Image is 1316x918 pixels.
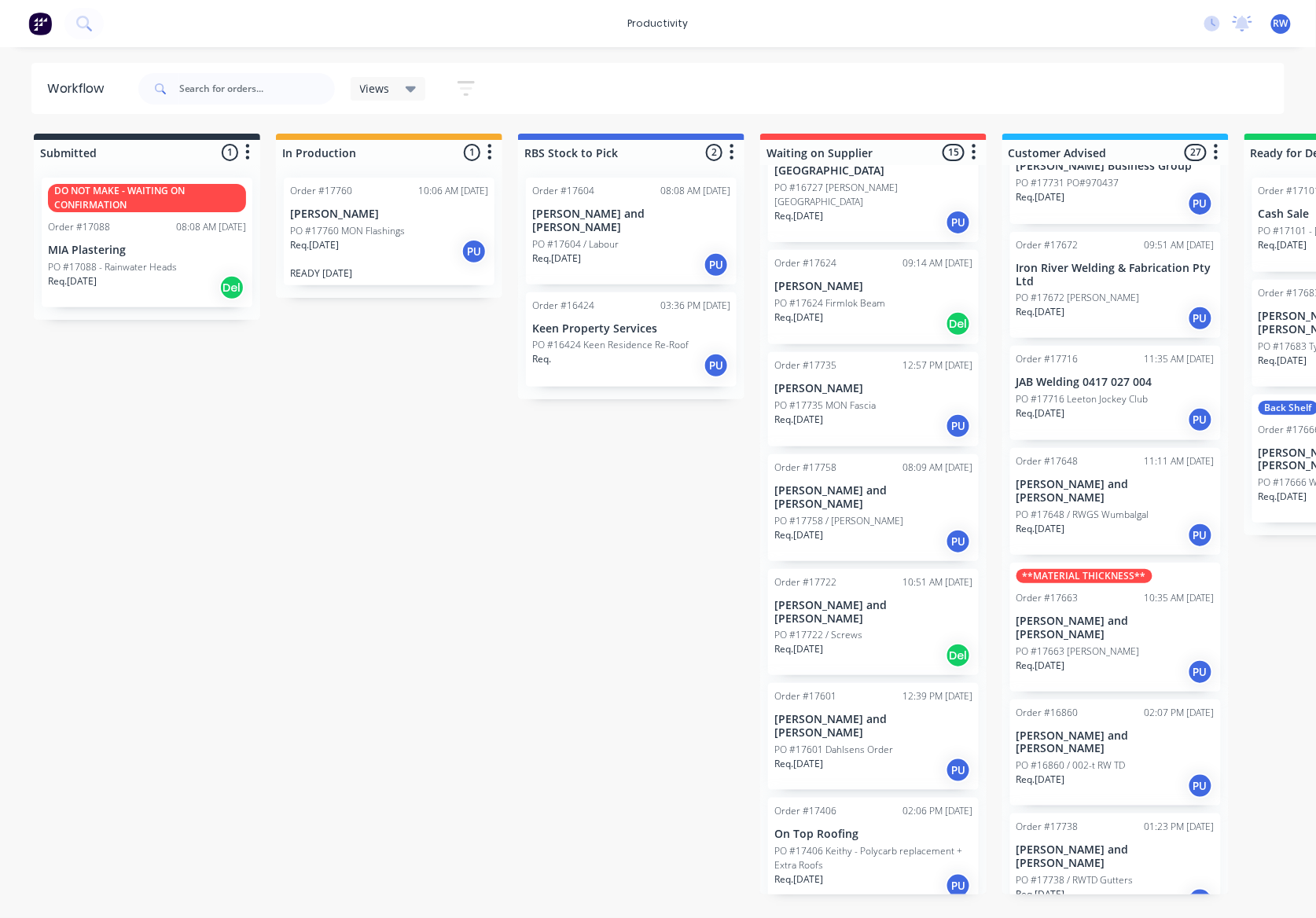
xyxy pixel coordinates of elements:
div: Order #1771611:35 AM [DATE]JAB Welding 0417 027 004PO #17716 Leeton Jockey ClubReq.[DATE]PU [1010,346,1221,440]
p: On Top Roofing [774,828,972,841]
p: PO #17716 Leeton Jockey Club [1016,392,1149,406]
div: Order #17672 [1016,238,1079,252]
div: PU [461,239,487,264]
img: Factory [28,12,52,35]
div: Order #17648 [1016,454,1079,468]
div: Order #17624 [774,256,836,270]
p: PO #17722 / Screws [774,628,862,642]
p: PO #17758 / [PERSON_NAME] [774,514,903,528]
p: Req. [DATE] [774,872,823,887]
p: Req. [532,352,551,366]
div: 02:06 PM [DATE] [902,804,972,818]
p: [PERSON_NAME] and [PERSON_NAME] [1016,478,1215,505]
p: Keen Property Services [532,322,730,336]
div: Del [946,311,971,336]
div: Order #17716 [1016,352,1079,366]
div: 10:51 AM [DATE] [902,575,972,589]
div: PU [946,210,971,235]
div: Order #17722 [774,575,836,589]
p: [PERSON_NAME] and [PERSON_NAME] [774,713,972,740]
p: PO #16727 [PERSON_NAME][GEOGRAPHIC_DATA] [774,181,972,209]
p: Req. [DATE] [774,642,823,656]
p: Iron River Welding & Fabrication Pty Ltd [1016,262,1215,288]
p: Req. [DATE] [48,274,97,288]
div: PU [1188,306,1213,331]
p: PO #17738 / RWTD Gutters [1016,873,1134,887]
p: PO #17672 [PERSON_NAME] [1016,291,1140,305]
div: PU [1188,407,1213,432]
p: Req. [DATE] [1016,659,1065,673]
p: Req. [DATE] [774,310,823,325]
div: 09:14 AM [DATE] [902,256,972,270]
div: 12:39 PM [DATE] [902,689,972,703]
p: PO #16860 / 002-t RW TD [1016,758,1126,773]
p: Req. [DATE] [774,757,823,771]
div: 08:08 AM [DATE] [176,220,246,234]
div: Order #17735 [774,358,836,373]
div: PU [946,413,971,439]
p: PO #17731 PO#970437 [1016,176,1119,190]
div: DO NOT MAKE - WAITING ON CONFIRMATIONOrder #1708808:08 AM [DATE]MIA PlasteringPO #17088 - Rainwat... [42,178,252,307]
p: Req. [DATE] [290,238,339,252]
div: Order #17406 [774,804,836,818]
div: Order #17088 [48,220,110,234]
p: [PERSON_NAME] and [PERSON_NAME] [1016,615,1215,641]
div: Order #17760 [290,184,352,198]
p: Req. [DATE] [1016,773,1065,787]
p: [PERSON_NAME] [290,207,488,221]
div: Order #1764811:11 AM [DATE][PERSON_NAME] and [PERSON_NAME]PO #17648 / RWGS WumbalgalReq.[DATE]PU [1010,448,1221,555]
div: **MATERIAL THICKNESS** [1016,569,1152,583]
div: PU [1188,888,1213,913]
div: 08:08 AM [DATE] [660,184,730,198]
div: Order #16424 [532,299,594,313]
div: 11:35 AM [DATE] [1145,352,1215,366]
p: Req. [DATE] [532,252,581,266]
p: [PERSON_NAME] [774,280,972,293]
div: 03:36 PM [DATE] [660,299,730,313]
div: Order #1760112:39 PM [DATE][PERSON_NAME] and [PERSON_NAME]PO #17601 Dahlsens OrderReq.[DATE]PU [768,683,979,790]
p: PO #17648 / RWGS Wumbalgal [1016,508,1149,522]
span: Views [360,80,390,97]
div: Order #1740602:06 PM [DATE]On Top RoofingPO #17406 Keithy - Polycarb replacement + Extra RoofsReq... [768,798,979,905]
p: Req. [DATE] [774,209,823,223]
div: 01:23 PM [DATE] [1145,820,1215,834]
p: [PERSON_NAME] and [PERSON_NAME] [1016,843,1215,870]
p: PO #17663 [PERSON_NAME] [1016,644,1140,659]
p: [PERSON_NAME] and [PERSON_NAME] [774,484,972,511]
p: READY [DATE] [290,267,488,279]
p: Req. [DATE] [1016,305,1065,319]
div: 12:57 PM [DATE] [902,358,972,373]
p: PO #17624 Firmlok Beam [774,296,885,310]
div: 11:11 AM [DATE] [1145,454,1215,468]
div: Order #1686002:07 PM [DATE][PERSON_NAME] and [PERSON_NAME]PO #16860 / 002-t RW TDReq.[DATE]PU [1010,700,1221,806]
div: Order #17758 [774,461,836,475]
div: PU [1188,773,1213,799]
p: Req. [DATE] [1016,887,1065,901]
div: Order #1773512:57 PM [DATE][PERSON_NAME]PO #17735 MON FasciaReq.[DATE]PU [768,352,979,446]
div: PU [1188,659,1213,685]
div: DO NOT MAKE - WAITING ON CONFIRMATION [48,184,246,212]
div: PU [704,353,729,378]
div: PU [946,529,971,554]
div: PU [946,758,971,783]
div: Del [219,275,244,300]
p: Req. [DATE] [1016,190,1065,204]
div: Order #17738 [1016,820,1079,834]
p: [PERSON_NAME] and [PERSON_NAME] [532,207,730,234]
div: Order #1775808:09 AM [DATE][PERSON_NAME] and [PERSON_NAME]PO #17758 / [PERSON_NAME]Req.[DATE]PU [768,454,979,561]
p: [PERSON_NAME] and [PERSON_NAME] [774,599,972,626]
div: Order #16860 [1016,706,1079,720]
div: Order #1772210:51 AM [DATE][PERSON_NAME] and [PERSON_NAME]PO #17722 / ScrewsReq.[DATE]Del [768,569,979,676]
div: 08:09 AM [DATE] [902,461,972,475]
p: Req. [DATE] [1016,406,1065,420]
p: Req. [DATE] [1259,490,1307,504]
div: Order #1760408:08 AM [DATE][PERSON_NAME] and [PERSON_NAME]PO #17604 / LabourReq.[DATE]PU [526,178,737,285]
p: [PERSON_NAME] Business Group [1016,160,1215,173]
div: Order #17601 [774,689,836,703]
div: Order #1762409:14 AM [DATE][PERSON_NAME]PO #17624 Firmlok BeamReq.[DATE]Del [768,250,979,344]
p: PO #17735 MON Fascia [774,398,876,413]
p: Req. [DATE] [1016,522,1065,536]
div: Order #17604 [532,184,594,198]
div: 02:07 PM [DATE] [1145,706,1215,720]
p: Req. [DATE] [774,528,823,542]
